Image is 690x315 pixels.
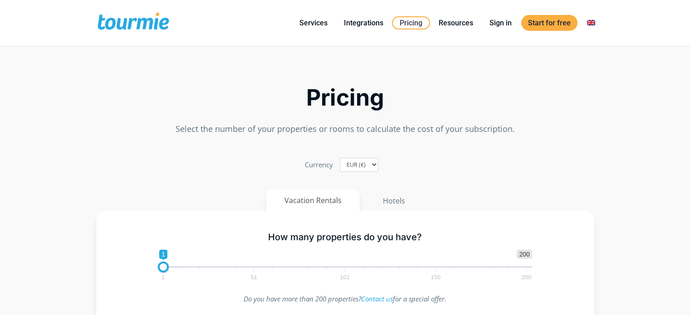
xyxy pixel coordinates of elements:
button: Hotels [364,190,424,212]
label: Currency [305,159,333,171]
a: Pricing [392,16,430,29]
a: Contact us [361,294,393,303]
button: Vacation Rentals [266,190,360,211]
a: Start for free [521,15,577,31]
a: Resources [432,17,480,29]
span: 1 [159,250,167,259]
span: 101 [338,275,351,279]
h5: How many properties do you have? [158,232,532,243]
span: 51 [250,275,259,279]
span: 1 [160,275,166,279]
span: 200 [520,275,533,279]
span: 200 [517,250,532,259]
a: Integrations [337,17,390,29]
a: Services [293,17,334,29]
p: Do you have more than 200 properties? for a special offer. [158,293,532,305]
a: Sign in [483,17,519,29]
p: Select the number of your properties or rooms to calculate the cost of your subscription. [96,123,594,135]
h2: Pricing [96,87,594,108]
span: 150 [429,275,442,279]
